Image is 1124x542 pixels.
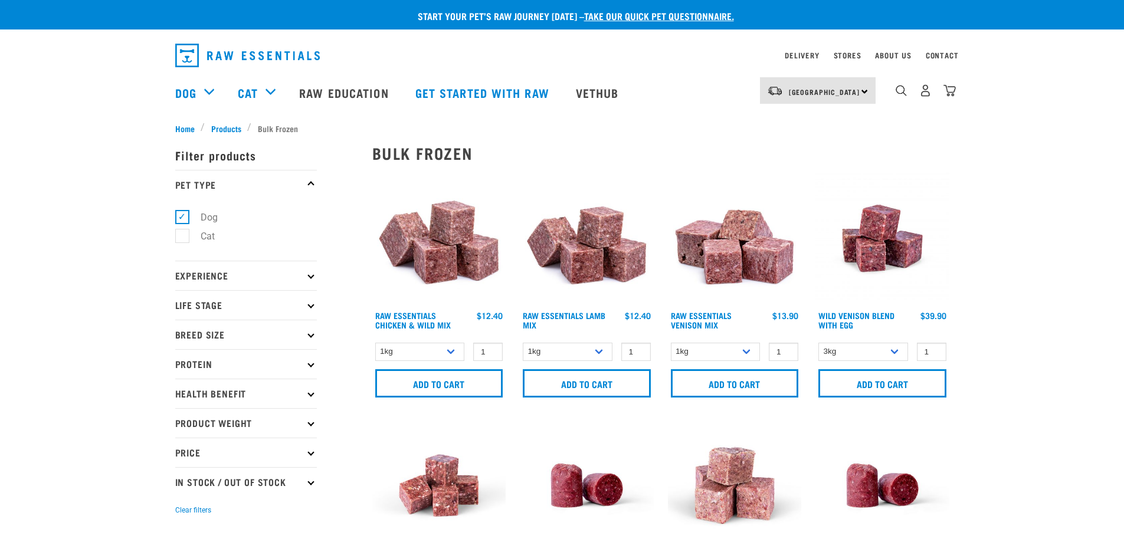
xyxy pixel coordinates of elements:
a: Vethub [564,69,634,116]
h2: Bulk Frozen [372,144,949,162]
p: Breed Size [175,320,317,349]
button: Clear filters [175,505,211,515]
p: Price [175,438,317,467]
p: In Stock / Out Of Stock [175,467,317,497]
p: Health Benefit [175,379,317,408]
span: Products [211,122,241,134]
p: Pet Type [175,170,317,199]
span: Home [175,122,195,134]
input: Add to cart [375,369,503,398]
a: Raw Essentials Lamb Mix [523,313,605,327]
img: Raw Essentials Logo [175,44,320,67]
span: [GEOGRAPHIC_DATA] [789,90,860,94]
p: Protein [175,349,317,379]
div: $12.40 [625,311,651,320]
a: Cat [238,84,258,101]
p: Product Weight [175,408,317,438]
p: Life Stage [175,290,317,320]
p: Experience [175,261,317,290]
input: 1 [473,343,503,361]
a: Stores [834,53,861,57]
a: Raw Essentials Chicken & Wild Mix [375,313,451,327]
nav: dropdown navigation [166,39,959,72]
input: Add to cart [818,369,946,398]
img: Venison Egg 1616 [815,172,949,306]
a: About Us [875,53,911,57]
img: home-icon-1@2x.png [896,85,907,96]
img: user.png [919,84,932,97]
img: ?1041 RE Lamb Mix 01 [520,172,654,306]
a: Delivery [785,53,819,57]
input: 1 [769,343,798,361]
input: Add to cart [671,369,799,398]
input: 1 [917,343,946,361]
a: Get started with Raw [404,69,564,116]
img: Pile Of Cubed Chicken Wild Meat Mix [372,172,506,306]
img: 1113 RE Venison Mix 01 [668,172,802,306]
div: $39.90 [920,311,946,320]
a: Raw Essentials Venison Mix [671,313,732,327]
label: Cat [182,229,219,244]
a: Dog [175,84,196,101]
a: Contact [926,53,959,57]
label: Dog [182,210,222,225]
input: Add to cart [523,369,651,398]
img: van-moving.png [767,86,783,96]
a: Products [205,122,247,134]
a: Home [175,122,201,134]
a: take our quick pet questionnaire. [584,13,734,18]
a: Wild Venison Blend with Egg [818,313,894,327]
a: Raw Education [287,69,403,116]
img: home-icon@2x.png [943,84,956,97]
div: $12.40 [477,311,503,320]
nav: breadcrumbs [175,122,949,134]
p: Filter products [175,140,317,170]
input: 1 [621,343,651,361]
div: $13.90 [772,311,798,320]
